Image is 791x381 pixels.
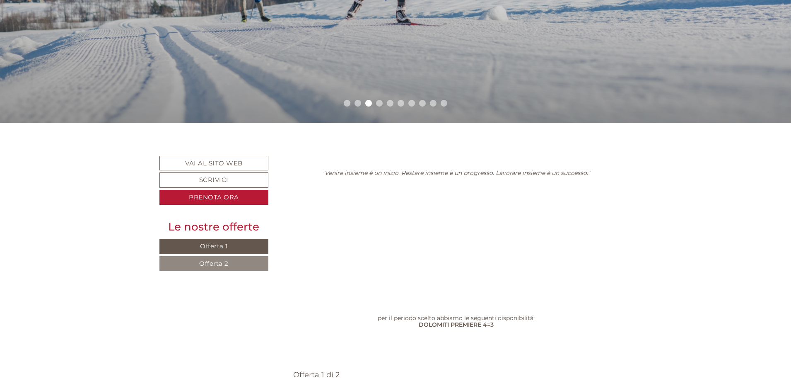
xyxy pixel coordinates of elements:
[120,45,314,51] small: 10:44
[12,72,206,78] div: [GEOGRAPHIC_DATA]
[159,190,268,205] a: Prenota ora
[199,260,229,267] span: Offerta 2
[12,145,206,150] small: 07:57
[159,156,268,170] a: Vai al sito web
[419,321,494,328] strong: DOLOMITI PREMIERE 4=3
[200,242,228,250] span: Offerta 1
[159,172,268,188] a: Scrivici
[293,370,340,379] span: Offerta 1 di 2
[293,315,620,329] p: per il periodo scelto abbiamo le seguenti disponibilitá:
[323,169,590,177] em: "Venire insieme è un inizio. Restare insieme è un progresso. Lavorare insieme è un successo."
[159,219,268,235] div: Le nostre offerte
[6,70,210,152] div: Buongiorno, abbiamo il garage coperto. Non prenotiamo i posti ma normalmente possiamo sodisfare l...
[394,186,518,311] img: image
[147,2,179,16] div: [DATE]
[147,54,179,68] div: [DATE]
[282,218,327,233] button: Invia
